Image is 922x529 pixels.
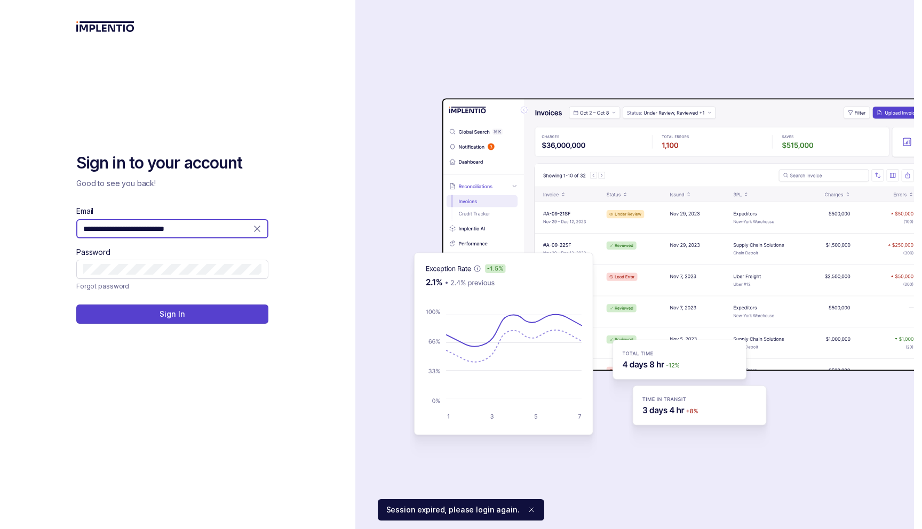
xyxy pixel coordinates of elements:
img: logo [76,21,134,32]
p: Session expired, please login again. [386,504,520,515]
a: Link Forgot password [76,281,129,292]
label: Email [76,206,93,217]
button: Sign In [76,304,268,324]
p: Good to see you back! [76,178,268,189]
h2: Sign in to your account [76,153,268,174]
p: Forgot password [76,281,129,292]
p: Sign In [160,309,185,319]
label: Password [76,247,110,258]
